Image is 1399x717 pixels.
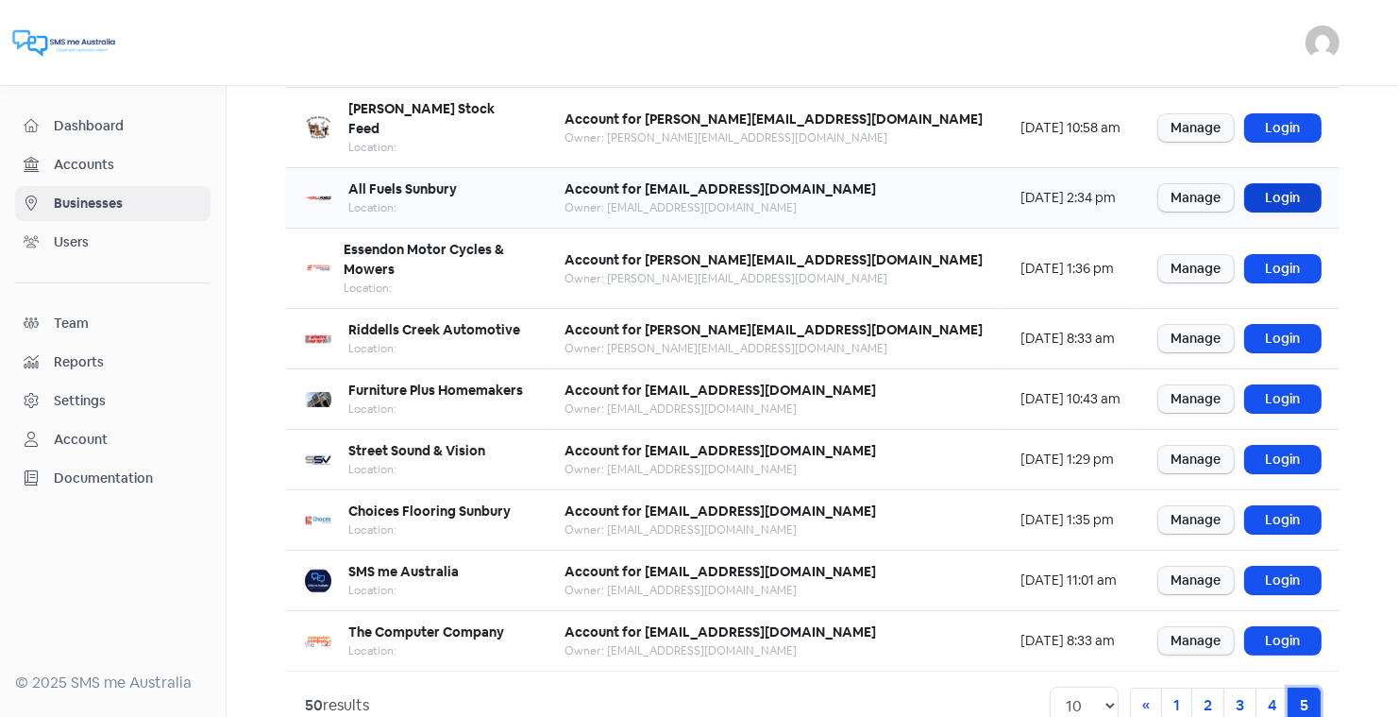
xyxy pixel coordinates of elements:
img: 1ccc6674-949f-4ca0-b8db-3724e34040cf-250x250.png [305,628,331,655]
b: Account for [EMAIL_ADDRESS][DOMAIN_NAME] [565,442,876,459]
span: Team [54,314,202,333]
b: Account for [EMAIL_ADDRESS][DOMAIN_NAME] [565,563,876,580]
a: Login [1245,184,1321,212]
a: Manage [1158,255,1234,282]
span: Reports [54,352,202,372]
div: Owner: [EMAIL_ADDRESS][DOMAIN_NAME] [565,521,876,538]
b: Essendon Motor Cycles & Mowers [344,241,504,278]
div: [DATE] 11:01 am [1020,571,1121,590]
div: Location: [348,582,459,599]
div: Location: [348,521,511,538]
img: 12666a30-c45c-4461-b611-c942322ac24d-250x250.png [305,255,331,282]
div: Owner: [EMAIL_ADDRESS][DOMAIN_NAME] [565,401,876,418]
b: Account for [EMAIL_ADDRESS][DOMAIN_NAME] [565,503,876,520]
div: [DATE] 2:34 pm [1020,188,1121,208]
div: Settings [54,391,106,411]
div: Location: [348,139,527,156]
b: Account for [PERSON_NAME][EMAIL_ADDRESS][DOMAIN_NAME] [565,111,983,128]
div: © 2025 SMS me Australia [15,672,211,694]
b: Account for [EMAIL_ADDRESS][DOMAIN_NAME] [565,180,876,197]
div: Owner: [EMAIL_ADDRESS][DOMAIN_NAME] [565,582,876,599]
div: [DATE] 1:36 pm [1020,259,1121,279]
a: Users [15,225,211,260]
div: [DATE] 10:58 am [1020,118,1121,138]
b: Choices Flooring Sunbury [348,503,511,520]
a: Documentation [15,461,211,496]
a: Manage [1158,385,1234,413]
img: b9bc24ec-b9b0-40d0-a281-459edceb269e-250x250.png [305,507,331,534]
span: Businesses [54,194,202,213]
div: Location: [344,280,527,297]
a: Login [1245,446,1321,473]
b: Street Sound & Vision [348,442,485,459]
b: Account for [PERSON_NAME][EMAIL_ADDRESS][DOMAIN_NAME] [565,251,983,268]
img: 8382608e-6d3e-4573-9ff3-b6dd60c6b098-250x250.png [305,386,331,413]
b: Account for [EMAIL_ADDRESS][DOMAIN_NAME] [565,382,876,399]
div: Owner: [EMAIL_ADDRESS][DOMAIN_NAME] [565,642,876,659]
b: Furniture Plus Homemakers [348,382,523,399]
span: Users [54,232,202,252]
div: Owner: [PERSON_NAME][EMAIL_ADDRESS][DOMAIN_NAME] [565,129,983,146]
span: Dashboard [54,116,202,136]
a: Team [15,306,211,341]
div: [DATE] 8:33 am [1020,329,1121,349]
img: 70513ab9-6cfd-4232-98b6-d908e2e96a56-250x250.png [305,114,331,141]
a: Manage [1158,446,1234,473]
div: [DATE] 8:33 am [1020,631,1121,651]
div: Location: [348,199,457,216]
div: Owner: [EMAIL_ADDRESS][DOMAIN_NAME] [565,199,876,216]
span: Documentation [54,469,202,488]
b: Account for [EMAIL_ADDRESS][DOMAIN_NAME] [565,623,876,640]
a: Manage [1158,627,1234,655]
img: c1c240e4-5a11-45df-90b8-9c3a0c0e2680-250x250.png [305,185,331,212]
div: [DATE] 1:35 pm [1020,510,1121,530]
div: Owner: [EMAIL_ADDRESS][DOMAIN_NAME] [565,461,876,478]
b: [PERSON_NAME] Stock Feed [348,100,495,137]
img: c9725dbc-9a51-43ea-b06c-1daee92c75dc-250x250.png [305,326,331,352]
a: Accounts [15,147,211,182]
b: The Computer Company [348,623,504,640]
img: 0385b875-dc3f-465e-b1c0-29d7f0f11d62-250x250.png [305,568,331,594]
span: Accounts [54,155,202,175]
a: Login [1245,506,1321,534]
a: Login [1245,325,1321,352]
div: Location: [348,461,485,478]
div: [DATE] 10:43 am [1020,389,1121,409]
b: SMS me Australia [348,563,459,580]
a: Login [1245,627,1321,655]
a: Reports [15,345,211,380]
div: Location: [348,340,520,357]
span: « [1142,695,1150,715]
a: Manage [1158,567,1234,594]
a: Account [15,422,211,457]
img: 9d6c9876-0982-4647-bab7-a5ceb9c12ed6-250x250.png [305,447,331,473]
a: Login [1245,567,1321,594]
b: Riddells Creek Automotive [348,321,520,338]
a: Login [1245,385,1321,413]
div: [DATE] 1:29 pm [1020,450,1121,469]
a: Dashboard [15,109,211,144]
a: Settings [15,384,211,418]
a: Manage [1158,114,1234,142]
a: Manage [1158,506,1234,534]
div: Location: [348,642,504,659]
div: Location: [348,401,523,418]
div: results [305,694,369,717]
a: Manage [1158,325,1234,352]
b: All Fuels Sunbury [348,180,457,197]
a: Login [1245,255,1321,282]
a: Businesses [15,186,211,221]
div: Owner: [PERSON_NAME][EMAIL_ADDRESS][DOMAIN_NAME] [565,270,983,287]
div: Owner: [PERSON_NAME][EMAIL_ADDRESS][DOMAIN_NAME] [565,340,983,357]
img: User [1306,26,1340,60]
a: Login [1245,114,1321,142]
a: Manage [1158,184,1234,212]
strong: 50 [305,695,323,715]
div: Account [54,430,108,450]
b: Account for [PERSON_NAME][EMAIL_ADDRESS][DOMAIN_NAME] [565,321,983,338]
